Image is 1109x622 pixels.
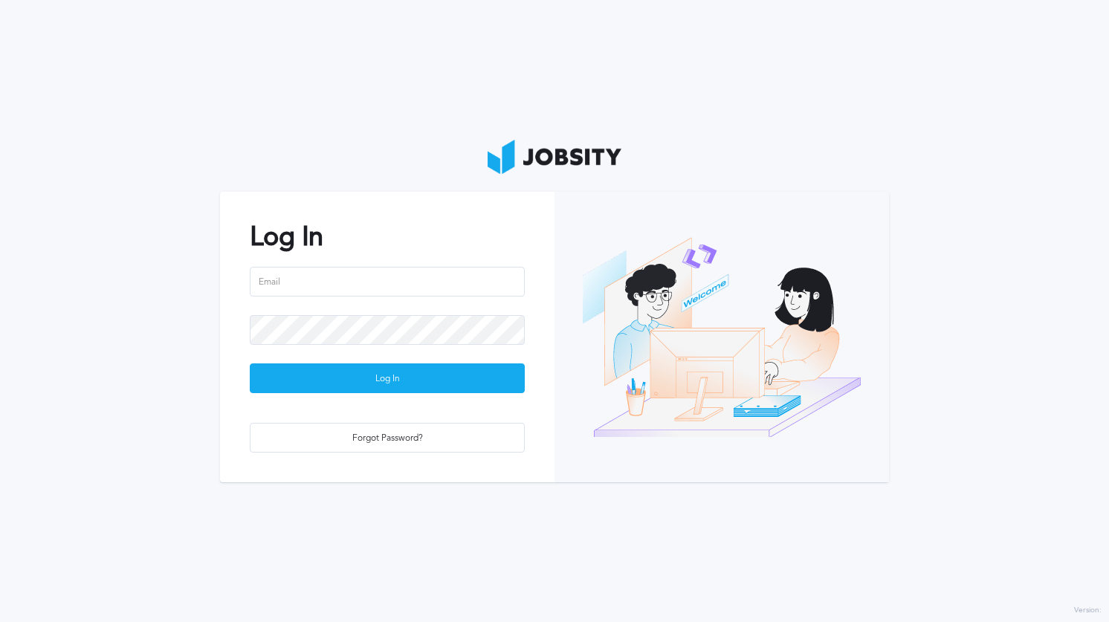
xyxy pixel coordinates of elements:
button: Forgot Password? [250,423,525,453]
div: Log In [250,364,524,394]
label: Version: [1074,606,1102,615]
button: Log In [250,363,525,393]
h2: Log In [250,221,525,252]
div: Forgot Password? [250,424,524,453]
input: Email [250,267,525,297]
